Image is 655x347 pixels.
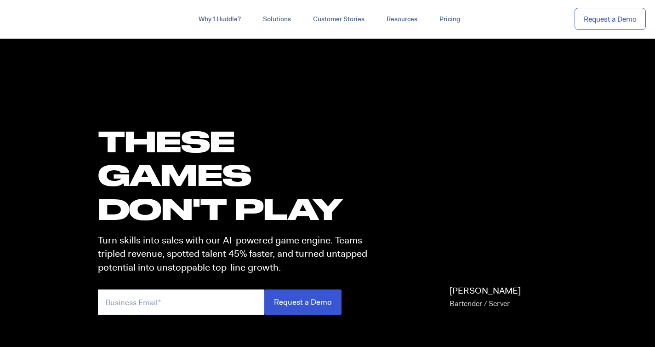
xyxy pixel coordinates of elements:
h1: these GAMES DON'T PLAY [98,124,376,226]
span: Bartender / Server [450,299,510,308]
a: Customer Stories [302,11,376,28]
input: Request a Demo [264,289,342,315]
a: Solutions [252,11,302,28]
a: Resources [376,11,428,28]
p: [PERSON_NAME] [450,284,521,310]
a: Why 1Huddle? [188,11,252,28]
img: ... [9,10,75,28]
a: Request a Demo [575,8,646,30]
a: Pricing [428,11,471,28]
p: Turn skills into sales with our AI-powered game engine. Teams tripled revenue, spotted talent 45%... [98,234,376,274]
input: Business Email* [98,289,264,315]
